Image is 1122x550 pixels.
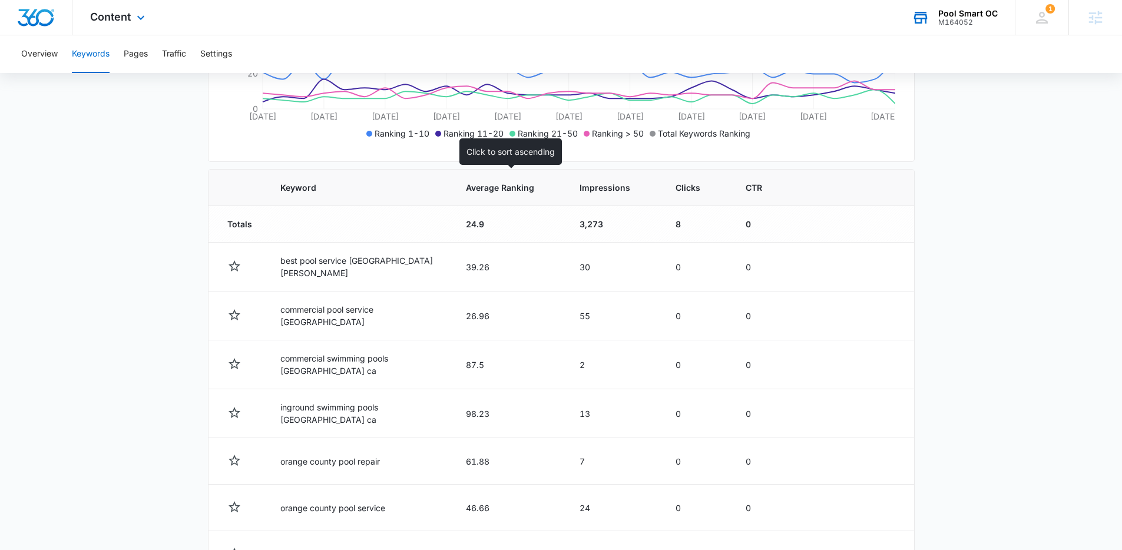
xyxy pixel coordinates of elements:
[452,291,565,340] td: 26.96
[732,243,793,291] td: 0
[452,340,565,389] td: 87.5
[565,438,661,485] td: 7
[494,111,521,121] tspan: [DATE]
[208,206,266,243] td: Totals
[280,181,421,194] span: Keyword
[124,35,148,73] button: Pages
[459,138,562,165] div: Click to sort ascending
[661,340,732,389] td: 0
[870,111,897,121] tspan: [DATE]
[565,291,661,340] td: 55
[565,389,661,438] td: 13
[661,243,732,291] td: 0
[266,243,452,291] td: best pool service [GEOGRAPHIC_DATA][PERSON_NAME]
[732,485,793,531] td: 0
[732,206,793,243] td: 0
[1045,4,1055,14] div: notifications count
[130,69,198,77] div: Keywords by Traffic
[19,19,28,28] img: logo_orange.svg
[800,111,827,121] tspan: [DATE]
[33,19,58,28] div: v 4.0.25
[452,206,565,243] td: 24.9
[266,340,452,389] td: commercial swimming pools [GEOGRAPHIC_DATA] ca
[938,18,998,26] div: account id
[32,68,41,78] img: tab_domain_overview_orange.svg
[452,389,565,438] td: 98.23
[938,9,998,18] div: account name
[266,438,452,485] td: orange county pool repair
[31,31,130,40] div: Domain: [DOMAIN_NAME]
[676,181,700,194] span: Clicks
[677,111,704,121] tspan: [DATE]
[565,206,661,243] td: 3,273
[266,485,452,531] td: orange county pool service
[432,111,459,121] tspan: [DATE]
[72,35,110,73] button: Keywords
[739,111,766,121] tspan: [DATE]
[310,111,337,121] tspan: [DATE]
[616,111,643,121] tspan: [DATE]
[732,389,793,438] td: 0
[249,111,276,121] tspan: [DATE]
[117,68,127,78] img: tab_keywords_by_traffic_grey.svg
[555,111,582,121] tspan: [DATE]
[661,485,732,531] td: 0
[45,69,105,77] div: Domain Overview
[90,11,131,23] span: Content
[247,68,258,78] tspan: 20
[21,35,58,73] button: Overview
[732,340,793,389] td: 0
[443,128,504,138] span: Ranking 11-20
[466,181,534,194] span: Average Ranking
[266,291,452,340] td: commercial pool service [GEOGRAPHIC_DATA]
[452,438,565,485] td: 61.88
[253,104,258,114] tspan: 0
[746,181,762,194] span: CTR
[266,389,452,438] td: inground swimming pools [GEOGRAPHIC_DATA] ca
[661,438,732,485] td: 0
[565,340,661,389] td: 2
[658,128,750,138] span: Total Keywords Ranking
[732,291,793,340] td: 0
[592,128,644,138] span: Ranking > 50
[162,35,186,73] button: Traffic
[661,291,732,340] td: 0
[518,128,578,138] span: Ranking 21-50
[565,485,661,531] td: 24
[200,35,232,73] button: Settings
[661,389,732,438] td: 0
[375,128,429,138] span: Ranking 1-10
[565,243,661,291] td: 30
[452,243,565,291] td: 39.26
[452,485,565,531] td: 46.66
[661,206,732,243] td: 8
[732,438,793,485] td: 0
[19,31,28,40] img: website_grey.svg
[580,181,630,194] span: Impressions
[1045,4,1055,14] span: 1
[371,111,398,121] tspan: [DATE]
